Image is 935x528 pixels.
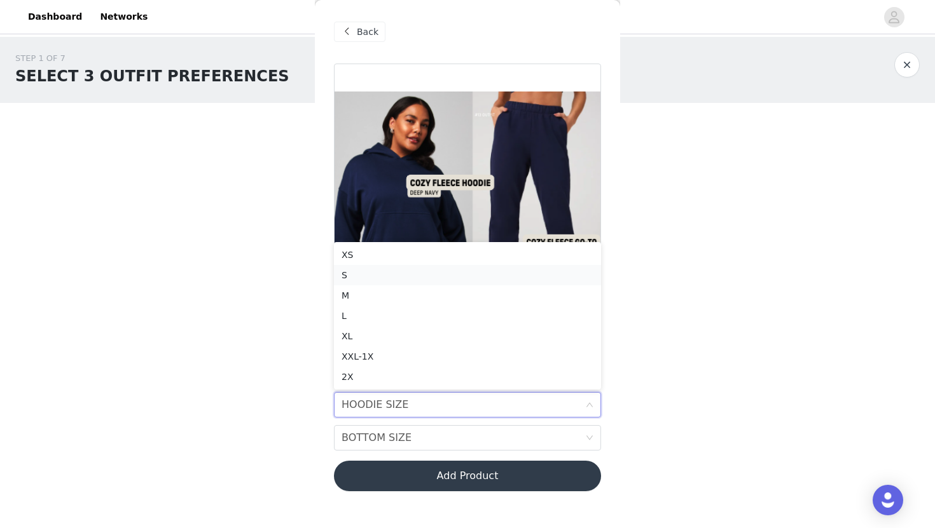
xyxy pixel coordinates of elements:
[20,3,90,31] a: Dashboard
[342,426,412,450] div: BOTTOM SIZE
[342,288,593,302] div: M
[342,370,593,384] div: 2X
[342,349,593,363] div: XXL-1X
[92,3,155,31] a: Networks
[873,485,903,515] div: Open Intercom Messenger
[342,393,408,417] div: HOODIE SIZE
[342,268,593,282] div: S
[342,309,593,323] div: L
[586,434,593,443] i: icon: down
[15,52,289,65] div: STEP 1 OF 7
[357,25,378,39] span: Back
[342,329,593,343] div: XL
[15,65,289,88] h1: SELECT 3 OUTFIT PREFERENCES
[586,401,593,410] i: icon: down
[334,461,601,491] button: Add Product
[342,248,593,262] div: XS
[888,7,900,27] div: avatar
